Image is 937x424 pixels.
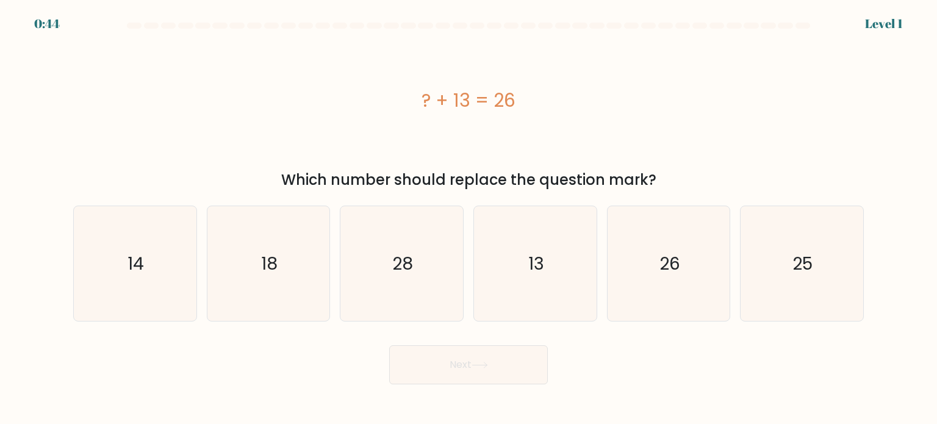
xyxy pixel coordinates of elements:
text: 25 [793,251,813,275]
div: ? + 13 = 26 [73,87,864,114]
div: Which number should replace the question mark? [81,169,856,191]
text: 18 [261,251,278,275]
text: 26 [659,251,680,275]
text: 13 [528,251,544,275]
text: 14 [128,251,145,275]
button: Next [389,345,548,384]
div: Level 1 [865,15,903,33]
div: 0:44 [34,15,60,33]
text: 28 [393,251,414,275]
